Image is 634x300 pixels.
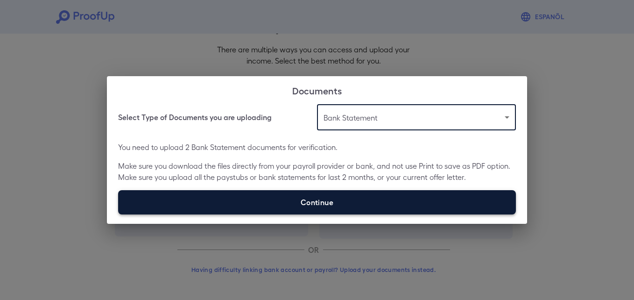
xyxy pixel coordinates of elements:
h2: Documents [107,76,527,104]
div: Bank Statement [317,104,516,130]
h6: Select Type of Documents you are uploading [118,112,272,123]
p: You need to upload 2 Bank Statement documents for verification. [118,142,516,153]
label: Continue [118,190,516,214]
p: Make sure you download the files directly from your payroll provider or bank, and not use Print t... [118,160,516,183]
